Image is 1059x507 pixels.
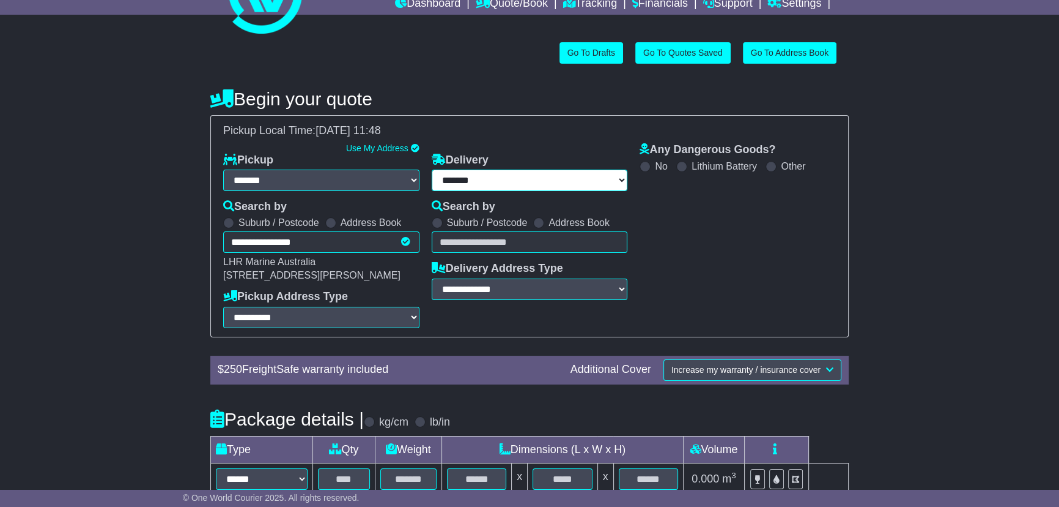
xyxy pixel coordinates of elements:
[430,416,450,429] label: lb/in
[375,436,441,463] td: Weight
[315,124,381,137] span: [DATE] 11:48
[743,42,836,64] a: Go To Address Book
[655,160,667,172] label: No
[781,160,805,172] label: Other
[441,436,683,463] td: Dimensions (L x W x H)
[346,143,408,153] a: Use My Address
[432,200,495,214] label: Search by
[447,217,528,228] label: Suburb / Postcode
[597,463,613,495] td: x
[692,160,757,172] label: Lithium Battery
[564,363,657,377] div: Additional Cover
[379,416,408,429] label: kg/cm
[663,359,841,381] button: Increase my warranty / insurance cover
[223,290,348,304] label: Pickup Address Type
[313,436,375,463] td: Qty
[722,473,736,485] span: m
[223,270,400,280] span: [STREET_ADDRESS][PERSON_NAME]
[183,493,360,503] span: © One World Courier 2025. All rights reserved.
[217,124,842,138] div: Pickup Local Time:
[341,217,402,228] label: Address Book
[559,42,623,64] a: Go To Drafts
[640,143,775,157] label: Any Dangerous Goods?
[238,217,319,228] label: Suburb / Postcode
[212,363,564,377] div: $ FreightSafe warranty included
[512,463,528,495] td: x
[548,217,610,228] label: Address Book
[671,365,821,375] span: Increase my warranty / insurance cover
[210,89,849,109] h4: Begin your quote
[210,409,364,429] h4: Package details |
[223,257,315,267] span: LHR Marine Australia
[635,42,731,64] a: Go To Quotes Saved
[223,154,273,167] label: Pickup
[211,436,313,463] td: Type
[223,200,287,214] label: Search by
[731,471,736,480] sup: 3
[224,363,242,375] span: 250
[692,473,719,485] span: 0.000
[683,436,744,463] td: Volume
[432,262,563,276] label: Delivery Address Type
[432,154,489,167] label: Delivery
